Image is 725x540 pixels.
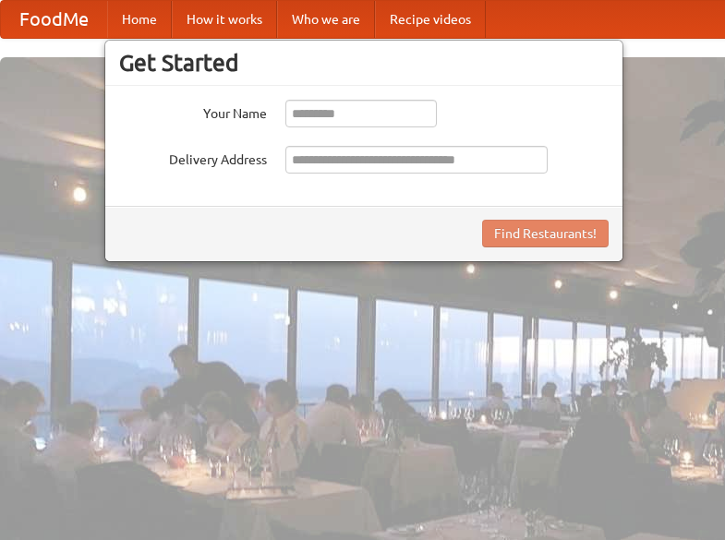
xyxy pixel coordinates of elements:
[375,1,486,38] a: Recipe videos
[277,1,375,38] a: Who we are
[119,49,609,77] h3: Get Started
[119,100,267,123] label: Your Name
[1,1,107,38] a: FoodMe
[482,220,609,247] button: Find Restaurants!
[119,146,267,169] label: Delivery Address
[172,1,277,38] a: How it works
[107,1,172,38] a: Home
